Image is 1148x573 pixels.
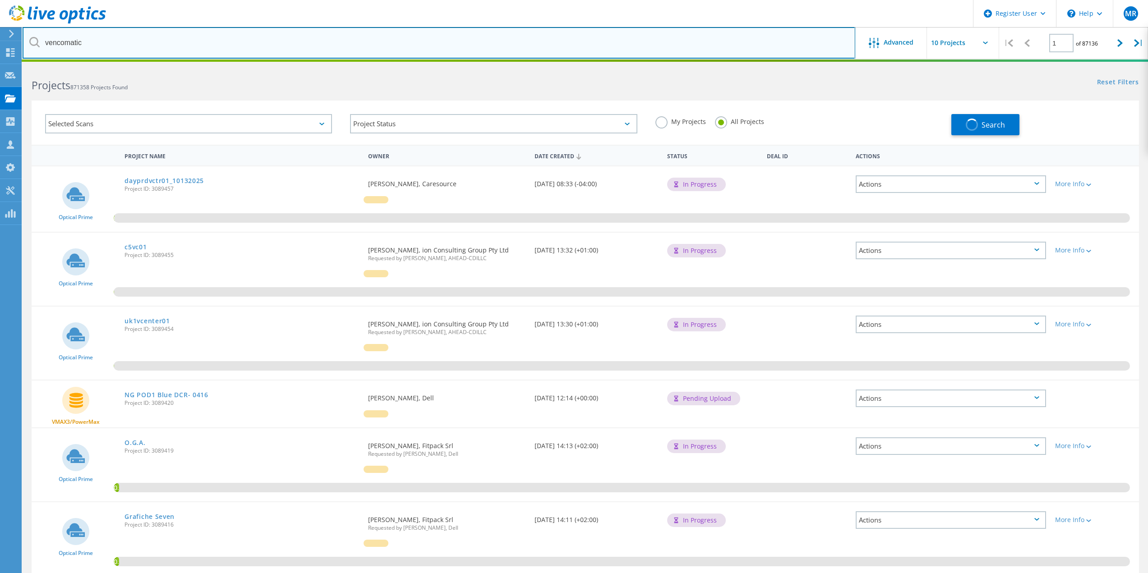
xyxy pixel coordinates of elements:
[1055,181,1134,187] div: More Info
[1055,321,1134,327] div: More Info
[856,390,1046,407] div: Actions
[124,392,208,398] a: NG POD1 Blue DCR- 0416
[1097,79,1139,87] a: Reset Filters
[667,318,726,331] div: In Progress
[364,307,530,344] div: [PERSON_NAME], ion Consulting Group Pty Ltd
[124,513,175,520] a: Grafiche Seven
[530,233,663,262] div: [DATE] 13:32 (+01:00)
[59,355,93,360] span: Optical Prime
[124,178,204,184] a: dayprdvctr01_10132025
[982,120,1005,130] span: Search
[350,114,637,133] div: Project Status
[655,116,706,125] label: My Projects
[364,380,530,410] div: [PERSON_NAME], Dell
[667,392,740,405] div: Pending Upload
[667,178,726,191] div: In Progress
[1130,27,1148,59] div: |
[114,483,119,491] span: 0.53%
[45,114,332,133] div: Selected Scans
[364,502,530,540] div: [PERSON_NAME], Fitpack Srl
[530,502,663,532] div: [DATE] 14:11 (+02:00)
[114,557,119,565] span: 0.55%
[856,511,1046,529] div: Actions
[32,78,70,92] b: Projects
[884,39,913,46] span: Advanced
[368,451,525,457] span: Requested by [PERSON_NAME], Dell
[999,27,1018,59] div: |
[368,525,525,531] span: Requested by [PERSON_NAME], Dell
[856,437,1046,455] div: Actions
[856,175,1046,193] div: Actions
[59,477,93,482] span: Optical Prime
[124,326,359,332] span: Project ID: 3089454
[715,116,764,125] label: All Projects
[1076,40,1098,47] span: of 87136
[368,256,525,261] span: Requested by [PERSON_NAME], AHEAD-CDILLC
[114,213,115,221] span: 0.09%
[124,186,359,192] span: Project ID: 3089457
[530,147,663,164] div: Date Created
[856,316,1046,333] div: Actions
[530,380,663,410] div: [DATE] 12:14 (+00:00)
[530,307,663,336] div: [DATE] 13:30 (+01:00)
[364,233,530,270] div: [PERSON_NAME], ion Consulting Group Pty Ltd
[851,147,1051,164] div: Actions
[663,147,762,164] div: Status
[1055,517,1134,523] div: More Info
[1055,247,1134,253] div: More Info
[124,440,145,446] a: O.G.A.
[368,330,525,335] span: Requested by [PERSON_NAME], AHEAD-CDILLC
[762,147,851,164] div: Deal Id
[1055,443,1134,449] div: More Info
[120,147,364,164] div: Project Name
[124,318,170,324] a: uk1vcenter01
[124,400,359,406] span: Project ID: 3089420
[951,114,1019,135] button: Search
[23,27,855,59] input: Search projects by name, owner, ID, company, etc
[856,242,1046,259] div: Actions
[70,83,128,91] span: 871358 Projects Found
[530,166,663,196] div: [DATE] 08:33 (-04:00)
[667,513,726,527] div: In Progress
[124,522,359,527] span: Project ID: 3089416
[59,281,93,286] span: Optical Prime
[1067,9,1075,18] svg: \n
[59,550,93,556] span: Optical Prime
[667,440,726,453] div: In Progress
[364,147,530,164] div: Owner
[530,428,663,458] div: [DATE] 14:13 (+02:00)
[124,252,359,258] span: Project ID: 3089455
[124,448,359,454] span: Project ID: 3089419
[9,19,106,25] a: Live Optics Dashboard
[124,244,147,250] a: c5vc01
[1125,10,1136,17] span: MR
[364,428,530,466] div: [PERSON_NAME], Fitpack Srl
[59,215,93,220] span: Optical Prime
[52,419,100,425] span: VMAX3/PowerMax
[364,166,530,196] div: [PERSON_NAME], Caresource
[667,244,726,257] div: In Progress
